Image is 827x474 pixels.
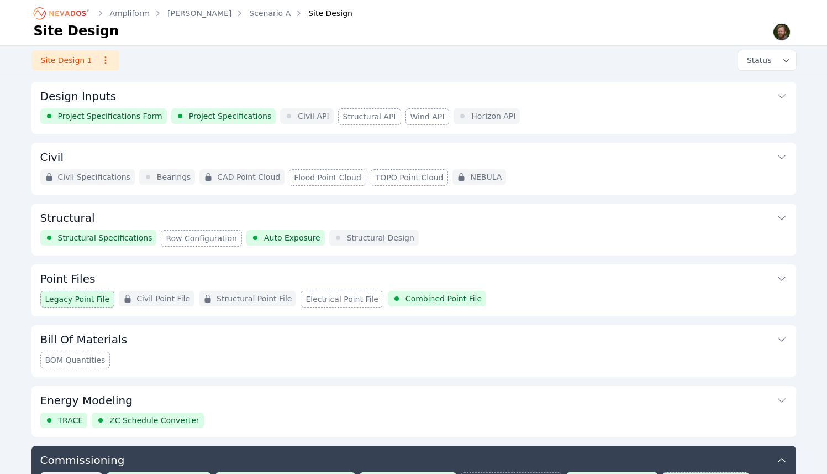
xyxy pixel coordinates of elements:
div: StructuralStructural SpecificationsRow ConfigurationAuto ExposureStructural Design [31,204,796,256]
span: Bearings [157,171,191,183]
span: Electrical Point File [305,294,378,305]
button: Bill Of Materials [40,325,787,352]
button: Status [738,50,796,70]
span: Wind API [410,111,445,122]
div: Energy ModelingTRACEZC Schedule Converter [31,386,796,437]
div: CivilCivil SpecificationsBearingsCAD Point CloudFlood Point CloudTOPO Point CloudNEBULA [31,143,796,195]
button: Point Files [40,264,787,291]
span: ZC Schedule Converter [109,415,199,426]
h3: Design Inputs [40,88,117,104]
span: Legacy Point File [45,294,110,305]
div: Bill Of MaterialsBOM Quantities [31,325,796,377]
h3: Point Files [40,271,96,287]
span: CAD Point Cloud [217,171,280,183]
span: Flood Point Cloud [294,172,361,183]
span: Horizon API [471,111,515,122]
h3: Bill Of Materials [40,332,128,347]
h3: Commissioning [40,452,125,468]
span: Civil Specifications [58,171,130,183]
button: Commissioning [40,446,787,472]
button: Energy Modeling [40,386,787,413]
span: Combined Point File [405,293,482,304]
span: Structural Specifications [58,232,152,243]
img: Sam Prest [773,23,791,41]
span: TRACE [58,415,83,426]
button: Civil [40,143,787,169]
button: Design Inputs [40,82,787,108]
span: Auto Exposure [264,232,320,243]
span: Structural Point File [217,293,292,304]
span: Civil API [298,111,329,122]
button: Structural [40,204,787,230]
div: Point FilesLegacy Point FileCivil Point FileStructural Point FileElectrical Point FileCombined Po... [31,264,796,316]
a: Scenario A [249,8,291,19]
a: [PERSON_NAME] [167,8,231,19]
h3: Energy Modeling [40,393,133,408]
span: Structural Design [347,232,414,243]
span: Civil Point File [136,293,190,304]
a: Ampliform [110,8,150,19]
a: Site Design 1 [31,50,119,70]
h3: Civil [40,149,64,165]
h3: Structural [40,210,95,226]
div: Design InputsProject Specifications FormProject SpecificationsCivil APIStructural APIWind APIHori... [31,82,796,134]
nav: Breadcrumb [34,4,352,22]
span: BOM Quantities [45,355,106,366]
span: Project Specifications [189,111,272,122]
span: Project Specifications Form [58,111,162,122]
span: Row Configuration [166,233,237,244]
div: Site Design [293,8,352,19]
span: Status [742,55,772,66]
span: NEBULA [470,171,502,183]
span: TOPO Point Cloud [376,172,444,183]
span: Structural API [343,111,396,122]
h1: Site Design [34,22,119,40]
